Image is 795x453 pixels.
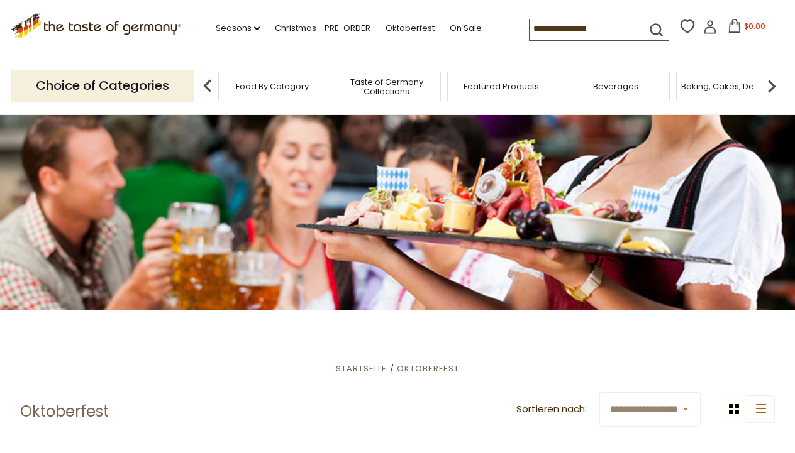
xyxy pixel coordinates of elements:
img: next arrow [759,74,784,99]
span: $0.00 [744,21,765,31]
a: Seasons [216,21,260,35]
button: $0.00 [720,19,773,38]
a: Christmas - PRE-ORDER [275,21,370,35]
img: previous arrow [195,74,220,99]
a: Taste of Germany Collections [336,77,437,96]
a: On Sale [450,21,482,35]
label: Sortieren nach: [516,401,587,417]
a: Beverages [593,82,638,91]
a: Oktoberfest [397,363,459,374]
p: Choice of Categories [11,70,194,101]
a: Baking, Cakes, Desserts [681,82,779,91]
a: Oktoberfest [386,21,435,35]
h1: Oktoberfest [20,402,109,421]
a: Startseite [336,363,387,374]
a: Food By Category [236,82,309,91]
a: Featured Products [464,82,539,91]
